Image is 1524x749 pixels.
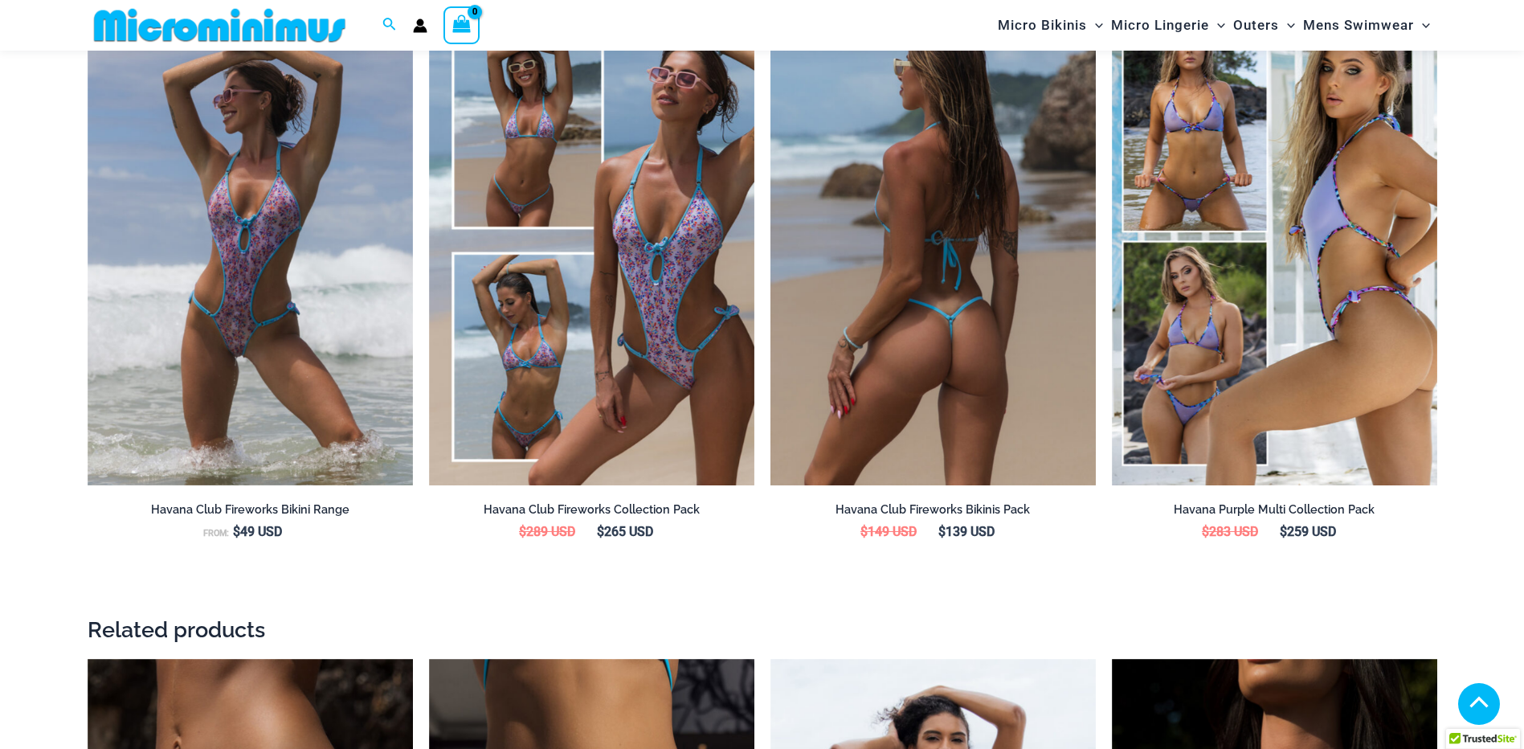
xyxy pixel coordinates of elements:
span: Mens Swimwear [1303,5,1414,46]
h2: Havana Club Fireworks Bikini Range [88,502,413,518]
span: $ [1280,524,1287,539]
span: Menu Toggle [1414,5,1430,46]
img: MM SHOP LOGO FLAT [88,7,352,43]
span: Micro Lingerie [1111,5,1209,46]
a: Micro LingerieMenu ToggleMenu Toggle [1107,5,1229,46]
a: Havana Club Fireworks Bikini Range [88,502,413,523]
h2: Havana Club Fireworks Collection Pack [429,502,754,518]
span: Micro Bikinis [998,5,1087,46]
a: Account icon link [413,18,427,33]
bdi: 265 USD [597,524,653,539]
span: $ [597,524,604,539]
a: Havana Club Fireworks Collection Pack [429,502,754,523]
a: Search icon link [382,15,397,35]
span: $ [519,524,526,539]
span: Menu Toggle [1279,5,1295,46]
bdi: 259 USD [1280,524,1336,539]
a: Havana Club Fireworks Bikinis Pack [770,502,1096,523]
span: Outers [1233,5,1279,46]
bdi: 149 USD [860,524,917,539]
span: From: [203,528,229,538]
bdi: 283 USD [1202,524,1258,539]
span: Menu Toggle [1209,5,1225,46]
h2: Havana Purple Multi Collection Pack [1112,502,1437,518]
a: Micro BikinisMenu ToggleMenu Toggle [994,5,1107,46]
a: OutersMenu ToggleMenu Toggle [1229,5,1299,46]
bdi: 289 USD [519,524,575,539]
h2: Related products [88,616,1437,644]
span: $ [1202,524,1209,539]
a: Havana Purple Multi Collection Pack [1112,502,1437,523]
bdi: 139 USD [938,524,995,539]
nav: Site Navigation [991,2,1437,48]
bdi: 49 USD [233,524,282,539]
a: Mens SwimwearMenu ToggleMenu Toggle [1299,5,1434,46]
span: $ [938,524,946,539]
span: $ [233,524,240,539]
h2: Havana Club Fireworks Bikinis Pack [770,502,1096,518]
a: View Shopping Cart, empty [443,6,480,43]
span: $ [860,524,868,539]
span: Menu Toggle [1087,5,1103,46]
